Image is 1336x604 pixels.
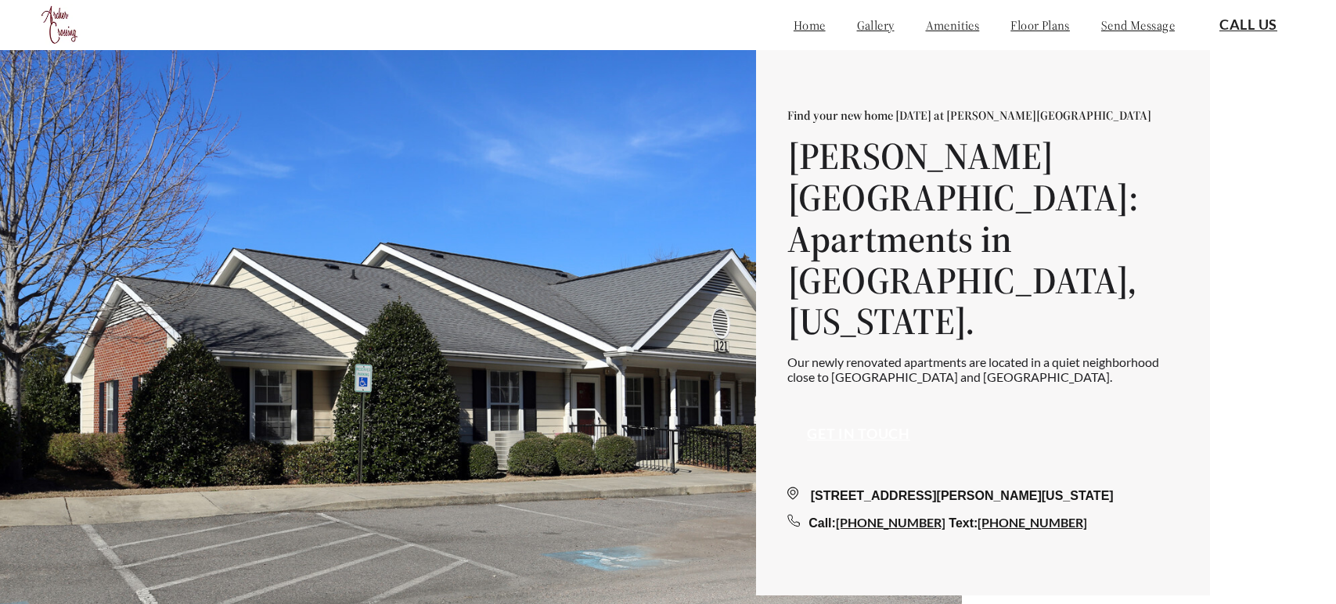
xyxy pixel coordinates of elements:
[1010,17,1070,33] a: floor plans
[787,354,1179,384] p: Our newly renovated apartments are located in a quiet neighborhood close to [GEOGRAPHIC_DATA] and...
[926,17,980,33] a: amenities
[1101,17,1175,33] a: send message
[39,4,81,46] img: logo.png
[808,516,836,530] span: Call:
[978,515,1087,530] a: [PHONE_NUMBER]
[807,426,910,443] a: Get in touch
[836,515,945,530] a: [PHONE_NUMBER]
[1200,7,1297,43] button: Call Us
[949,516,978,530] span: Text:
[787,107,1179,123] p: Find your new home [DATE] at [PERSON_NAME][GEOGRAPHIC_DATA]
[1219,16,1277,34] a: Call Us
[787,487,1179,505] div: [STREET_ADDRESS][PERSON_NAME][US_STATE]
[794,17,826,33] a: home
[787,416,930,452] button: Get in touch
[857,17,895,33] a: gallery
[787,135,1179,342] h1: [PERSON_NAME][GEOGRAPHIC_DATA]: Apartments in [GEOGRAPHIC_DATA], [US_STATE].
